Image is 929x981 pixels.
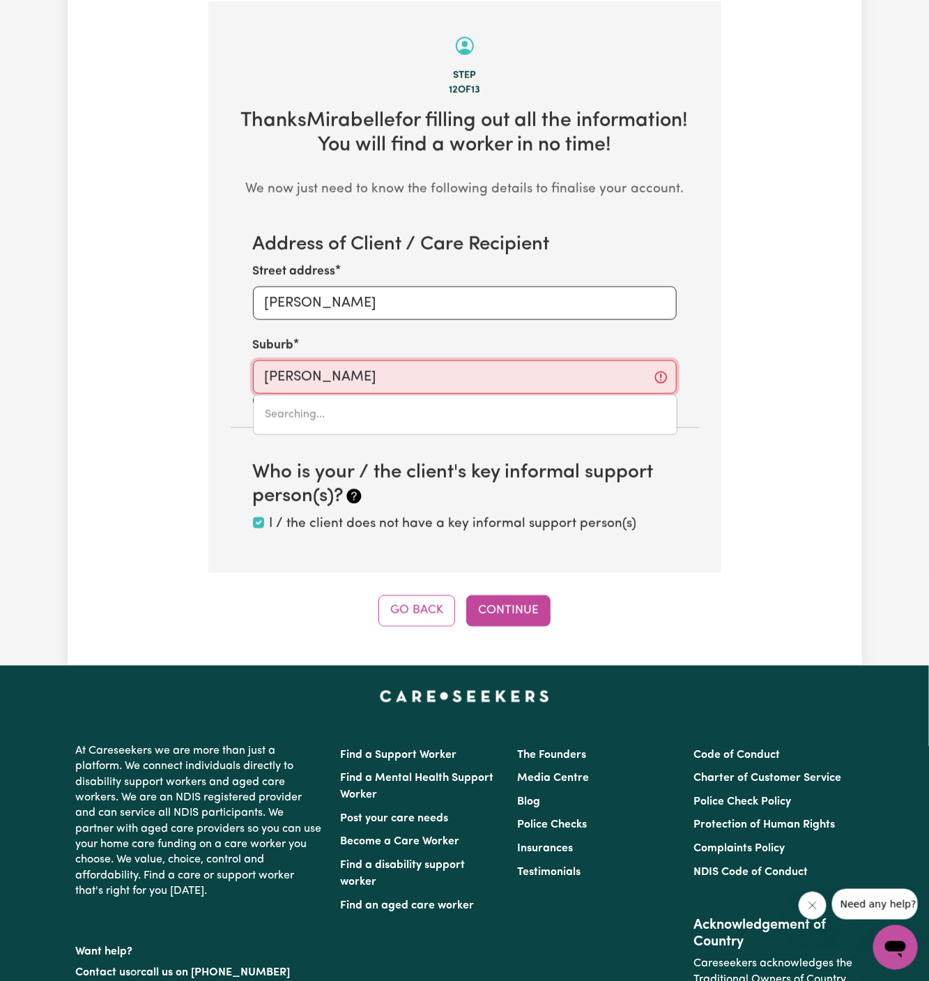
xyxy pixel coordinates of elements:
h1: Address of Client / Care Recipient [253,234,677,257]
a: Find an aged care worker [341,901,475,912]
a: Protection of Human Rights [693,820,835,831]
button: Go Back [378,595,455,626]
div: menu-options [253,395,677,435]
a: Blog [517,797,540,808]
a: Police Check Policy [693,797,791,808]
iframe: Message from company [832,889,918,920]
a: Code of Conduct [693,750,780,761]
a: Insurances [517,844,573,855]
div: 12 of 13 [231,83,699,98]
label: I / the client does not have a key informal support person(s) [270,515,637,535]
p: At Careseekers we are more than just a platform. We connect individuals directly to disability su... [76,738,324,906]
div: Step [231,68,699,84]
a: Find a disability support worker [341,860,466,888]
p: We now just need to know the following details to finalise your account. [231,180,699,200]
a: Find a Mental Health Support Worker [341,773,494,801]
a: Media Centre [517,773,589,784]
h1: Who is your / the client's key informal support person(s)? [253,462,677,508]
a: Charter of Customer Service [693,773,841,784]
a: Police Checks [517,820,587,831]
a: The Founders [517,750,586,761]
p: Want help? [76,939,324,960]
iframe: Button to launch messaging window [873,925,918,970]
h2: Acknowledgement of Country [693,918,853,951]
label: Street address [253,263,336,281]
input: e.g. 24/29, Victoria St. [253,287,677,320]
input: e.g. North Bondi, New South Wales [253,360,677,394]
a: Post your care needs [341,814,449,825]
a: call us on [PHONE_NUMBER] [141,968,291,979]
a: Contact us [76,968,131,979]
iframe: Close message [799,892,827,920]
a: Careseekers home page [380,691,549,702]
button: Continue [466,595,551,626]
h2: Thanks Mirabelle for filling out all the information! You will find a worker in no time! [231,109,699,158]
a: Testimonials [517,867,581,879]
a: Complaints Policy [693,844,785,855]
a: Become a Care Worker [341,837,460,848]
a: NDIS Code of Conduct [693,867,808,879]
a: Find a Support Worker [341,750,457,761]
label: Suburb [253,337,294,355]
